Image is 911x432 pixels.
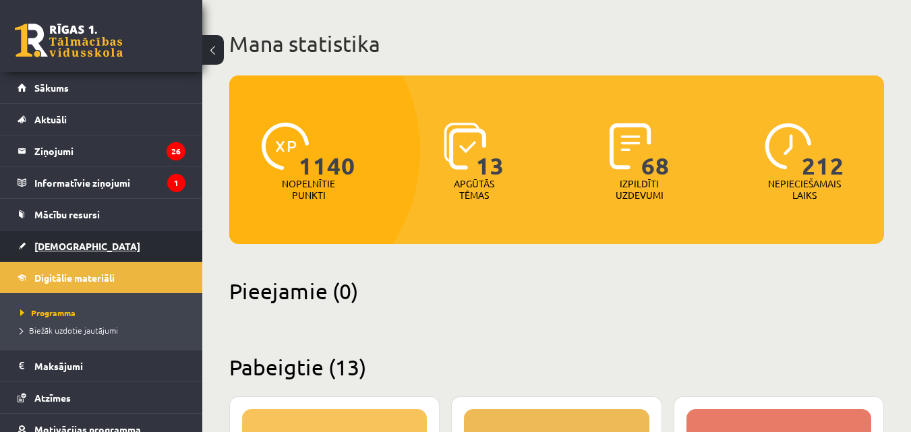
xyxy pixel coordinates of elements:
span: Biežāk uzdotie jautājumi [20,325,118,336]
p: Apgūtās tēmas [448,178,500,201]
a: Atzīmes [18,382,185,413]
p: Izpildīti uzdevumi [613,178,666,201]
img: icon-completed-tasks-ad58ae20a441b2904462921112bc710f1caf180af7a3daa7317a5a94f2d26646.svg [610,123,651,170]
p: Nepieciešamais laiks [768,178,841,201]
a: [DEMOGRAPHIC_DATA] [18,230,185,261]
span: 13 [476,123,504,178]
span: 68 [641,123,670,178]
h2: Pabeigtie (13) [229,354,884,380]
legend: Maksājumi [34,350,185,381]
span: Aktuāli [34,113,67,125]
img: icon-learned-topics-4a711ccc23c960034f471b6e78daf4a3bad4a20eaf4de84257b87e66633f6470.svg [444,123,486,170]
span: Atzīmes [34,392,71,404]
a: Sākums [18,72,185,103]
span: Mācību resursi [34,208,100,220]
img: icon-xp-0682a9bc20223a9ccc6f5883a126b849a74cddfe5390d2b41b4391c66f2066e7.svg [262,123,309,170]
a: Ziņojumi26 [18,135,185,166]
a: Programma [20,307,189,319]
a: Rīgas 1. Tālmācības vidusskola [15,24,123,57]
a: Biežāk uzdotie jautājumi [20,324,189,336]
span: [DEMOGRAPHIC_DATA] [34,240,140,252]
span: 212 [802,123,844,178]
legend: Informatīvie ziņojumi [34,167,185,198]
a: Aktuāli [18,104,185,135]
img: icon-clock-7be60019b62300814b6bd22b8e044499b485619524d84068768e800edab66f18.svg [765,123,812,170]
legend: Ziņojumi [34,135,185,166]
i: 26 [167,142,185,160]
i: 1 [167,174,185,192]
h2: Pieejamie (0) [229,278,884,304]
h1: Mana statistika [229,30,884,57]
a: Mācību resursi [18,199,185,230]
span: Programma [20,307,76,318]
a: Digitālie materiāli [18,262,185,293]
span: Sākums [34,82,69,94]
span: 1140 [299,123,355,178]
a: Maksājumi [18,350,185,381]
a: Informatīvie ziņojumi1 [18,167,185,198]
span: Digitālie materiāli [34,272,115,284]
p: Nopelnītie punkti [282,178,335,201]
